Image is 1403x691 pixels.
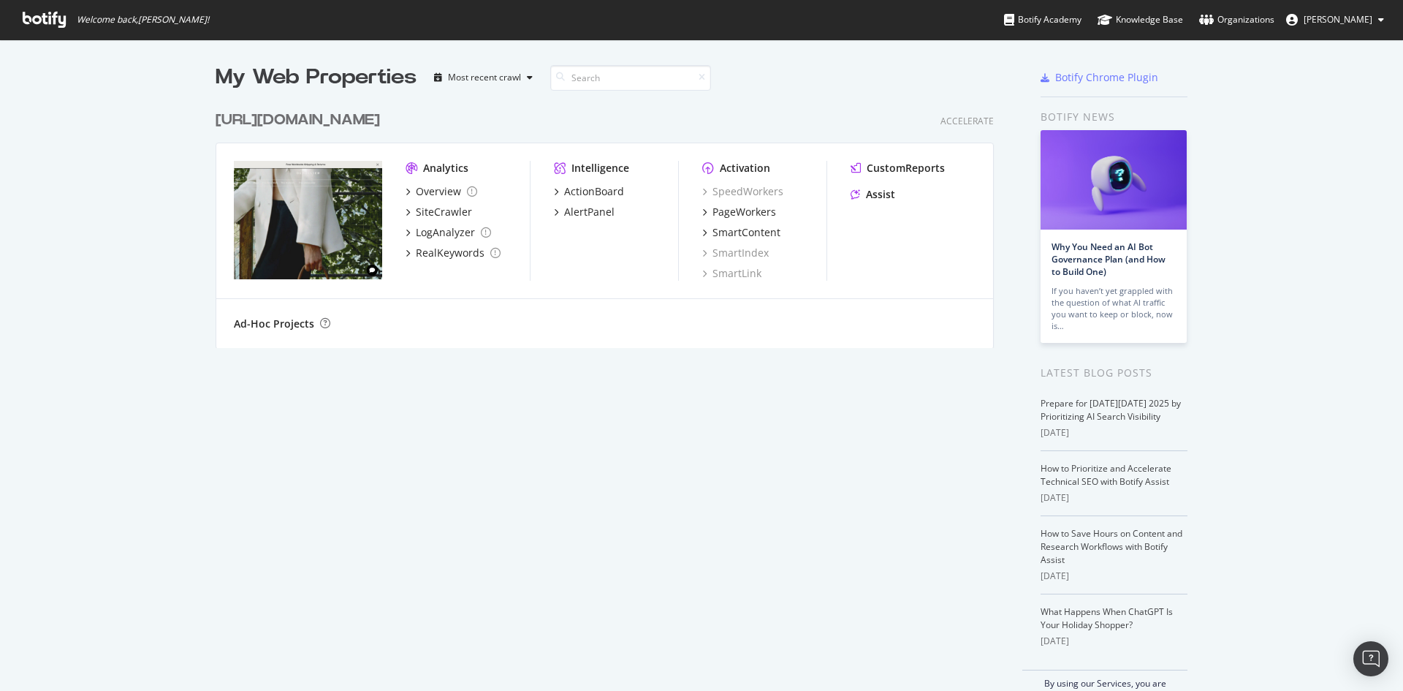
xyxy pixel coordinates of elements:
[1041,365,1187,381] div: Latest Blog Posts
[1041,130,1187,230] img: Why You Need an AI Bot Governance Plan (and How to Build One)
[702,225,780,240] a: SmartContent
[940,115,994,127] div: Accelerate
[1041,462,1171,488] a: How to Prioritize and Accelerate Technical SEO with Botify Assist
[216,92,1005,348] div: grid
[1199,12,1274,27] div: Organizations
[216,110,380,131] div: [URL][DOMAIN_NAME]
[416,246,484,260] div: RealKeywords
[1041,397,1181,423] a: Prepare for [DATE][DATE] 2025 by Prioritizing AI Search Visibility
[550,65,711,91] input: Search
[216,63,417,92] div: My Web Properties
[406,225,491,240] a: LogAnalyzer
[720,161,770,175] div: Activation
[1004,12,1081,27] div: Botify Academy
[564,184,624,199] div: ActionBoard
[1041,70,1158,85] a: Botify Chrome Plugin
[423,161,468,175] div: Analytics
[1052,285,1176,332] div: If you haven’t yet grappled with the question of what AI traffic you want to keep or block, now is…
[867,161,945,175] div: CustomReports
[428,66,539,89] button: Most recent crawl
[712,225,780,240] div: SmartContent
[1052,241,1166,278] a: Why You Need an AI Bot Governance Plan (and How to Build One)
[416,184,461,199] div: Overview
[702,205,776,219] a: PageWorkers
[1041,109,1187,125] div: Botify news
[1098,12,1183,27] div: Knowledge Base
[866,187,895,202] div: Assist
[851,187,895,202] a: Assist
[234,317,314,331] div: Ad-Hoc Projects
[1041,570,1187,583] div: [DATE]
[571,161,629,175] div: Intelligence
[712,205,776,219] div: PageWorkers
[448,73,521,82] div: Most recent crawl
[1041,491,1187,505] div: [DATE]
[702,266,761,281] a: SmartLink
[216,110,386,131] a: [URL][DOMAIN_NAME]
[1041,635,1187,648] div: [DATE]
[1274,8,1396,31] button: [PERSON_NAME]
[416,205,472,219] div: SiteCrawler
[406,205,472,219] a: SiteCrawler
[77,14,209,26] span: Welcome back, [PERSON_NAME] !
[1041,605,1173,631] a: What Happens When ChatGPT Is Your Holiday Shopper?
[1353,641,1388,676] div: Open Intercom Messenger
[554,184,624,199] a: ActionBoard
[564,205,615,219] div: AlertPanel
[1041,527,1182,566] a: How to Save Hours on Content and Research Workflows with Botify Assist
[406,246,501,260] a: RealKeywords
[234,161,382,279] img: https://demellierlondon.com/
[406,184,477,199] a: Overview
[554,205,615,219] a: AlertPanel
[1304,13,1372,26] span: Blanca Sabas
[702,246,769,260] a: SmartIndex
[416,225,475,240] div: LogAnalyzer
[1055,70,1158,85] div: Botify Chrome Plugin
[702,184,783,199] a: SpeedWorkers
[1041,426,1187,439] div: [DATE]
[851,161,945,175] a: CustomReports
